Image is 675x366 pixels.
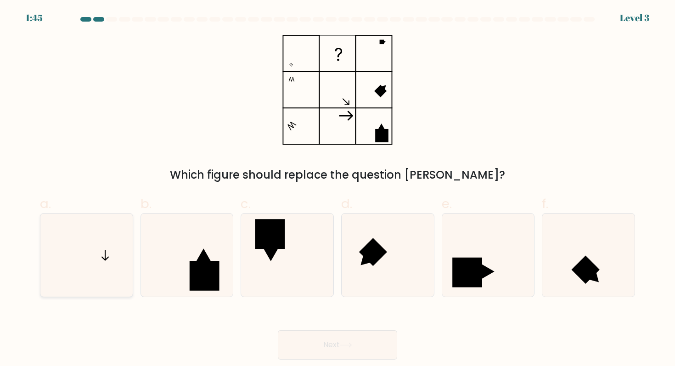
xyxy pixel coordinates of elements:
[26,11,43,25] div: 1:45
[620,11,649,25] div: Level 3
[45,167,630,183] div: Which figure should replace the question [PERSON_NAME]?
[341,195,352,213] span: d.
[141,195,152,213] span: b.
[241,195,251,213] span: c.
[442,195,452,213] span: e.
[278,330,397,360] button: Next
[40,195,51,213] span: a.
[542,195,548,213] span: f.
